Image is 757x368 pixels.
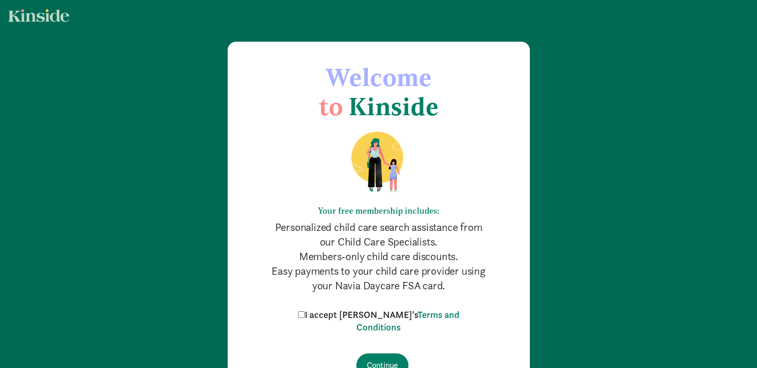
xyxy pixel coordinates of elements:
span: to [319,91,343,121]
label: I accept [PERSON_NAME]'s [295,309,462,334]
img: light.svg [8,9,69,22]
input: I accept [PERSON_NAME]'sTerms and Conditions [298,311,305,318]
p: Members-only child care discounts. [269,249,488,264]
p: Easy payments to your child care provider using your Navia Daycare FSA card. [269,264,488,293]
h6: Your free membership includes: [269,206,488,216]
a: Terms and Conditions [356,309,460,333]
p: Personalized child care search assistance from our Child Care Specialists. [269,220,488,249]
span: Kinside [349,91,439,121]
span: Welcome [326,62,432,92]
img: illustration-mom-daughter.png [339,131,418,193]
